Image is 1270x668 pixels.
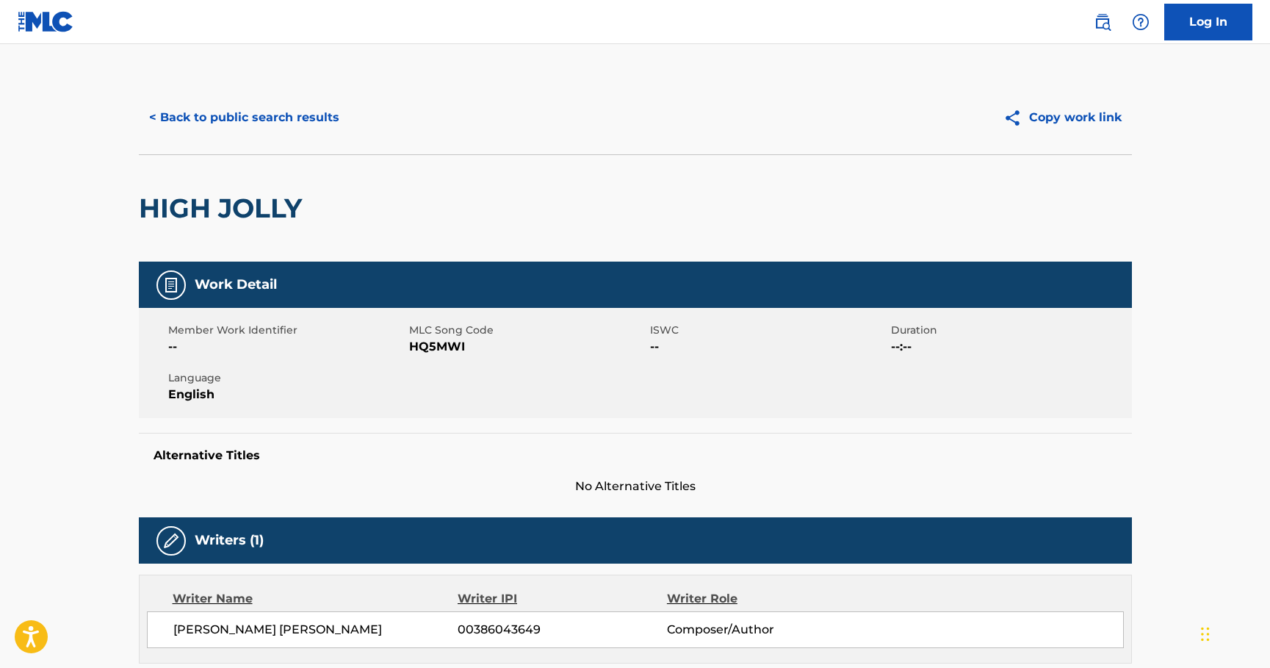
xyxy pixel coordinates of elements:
span: -- [650,338,887,356]
img: Writers [162,532,180,550]
span: -- [168,338,405,356]
span: --:-- [891,338,1128,356]
h2: HIGH JOLLY [139,192,309,225]
span: Duration [891,323,1128,338]
span: English [168,386,405,403]
span: HQ5MWI [409,338,646,356]
h5: Writers (1) [195,532,264,549]
span: No Alternative Titles [139,478,1132,495]
img: MLC Logo [18,11,74,32]
img: Work Detail [162,276,180,294]
span: [PERSON_NAME] [PERSON_NAME] [173,621,458,639]
div: Writer Role [667,590,857,608]
img: help [1132,13,1150,31]
div: Writer IPI [458,590,667,608]
div: Help [1126,7,1155,37]
span: ISWC [650,323,887,338]
div: Writer Name [173,590,458,608]
h5: Alternative Titles [154,448,1117,463]
button: Copy work link [993,99,1132,136]
img: search [1094,13,1111,31]
span: MLC Song Code [409,323,646,338]
div: Drag [1201,612,1210,656]
span: 00386043649 [458,621,666,639]
iframe: Chat Widget [1197,597,1270,668]
span: Language [168,370,405,386]
button: < Back to public search results [139,99,350,136]
span: Composer/Author [667,621,857,639]
h5: Work Detail [195,276,277,293]
a: Public Search [1088,7,1117,37]
a: Log In [1164,4,1252,40]
img: Copy work link [1003,109,1029,127]
span: Member Work Identifier [168,323,405,338]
